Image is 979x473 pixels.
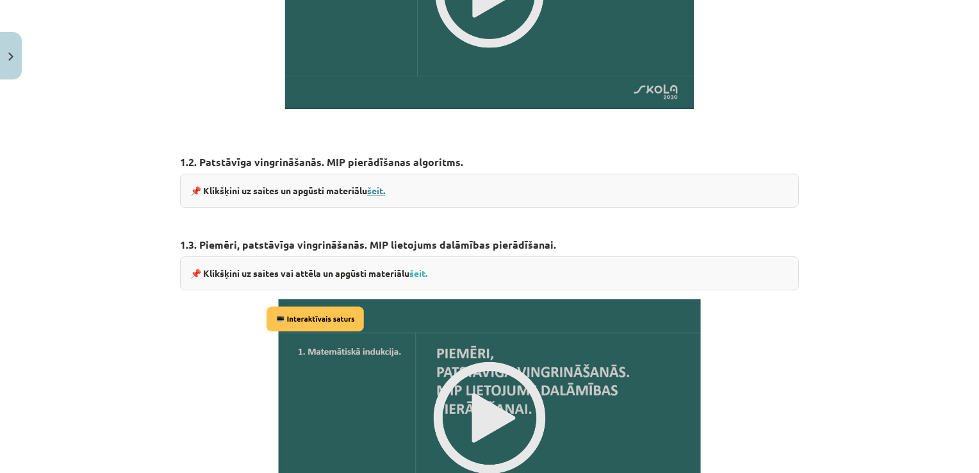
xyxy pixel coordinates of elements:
[180,155,463,169] strong: 1.2. Patstāvīga vingrināšanās. MIP pierādīšanas algoritms.
[180,238,556,251] strong: 1.3. Piemēri, patstāvīga vingrināšanās. MIP lietojums dalāmības pierādīšanai.
[409,267,427,279] a: šeit.
[190,267,427,279] strong: 📌 Klikšķini uz saites vai attēla un apgūsti materiālu
[367,185,385,196] a: šeit.
[190,185,385,196] strong: 📌 Klikšķini uz saites un apgūsti materiālu
[8,53,13,61] img: icon-close-lesson-0947bae3869378f0d4975bcd49f059093ad1ed9edebbc8119c70593378902aed.svg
